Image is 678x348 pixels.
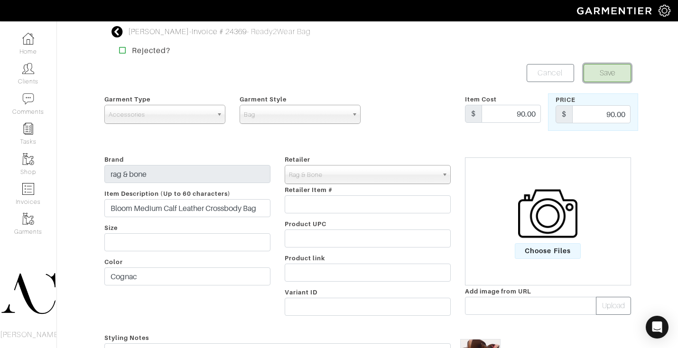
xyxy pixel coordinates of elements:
[285,220,327,228] span: Product UPC
[285,289,318,296] span: Variant ID
[244,105,348,124] span: Bag
[465,105,482,123] div: $
[22,33,34,45] img: dashboard-icon-dbcd8f5a0b271acd01030246c82b418ddd0df26cd7fceb0bd07c9910d44c42f6.png
[22,93,34,105] img: comment-icon-a0a6a9ef722e966f86d9cbdc48e553b5cf19dbc54f86b18d962a5391bc8f6eb6.png
[128,26,311,37] div: - - Ready2Wear Bag
[22,213,34,225] img: garments-icon-b7da505a4dc4fd61783c78ac3ca0ef83fa9d6f193b1c9dc38574b1d14d53ca28.png
[659,5,670,17] img: gear-icon-white-bd11855cb880d31180b6d7d6211b90ccbf57a29d726f0c71d8c61bd08dd39cc2.png
[22,123,34,135] img: reminder-icon-8004d30b9f0a5d33ae49ab947aed9ed385cf756f9e5892f1edd6e32f2345188e.png
[22,63,34,74] img: clients-icon-6bae9207a08558b7cb47a8932f037763ab4055f8c8b6bfacd5dc20c3e0201464.png
[465,96,497,103] span: Item Cost
[104,258,123,266] span: Color
[572,2,659,19] img: garmentier-logo-header-white-b43fb05a5012e4ada735d5af1a66efaba907eab6374d6393d1fbf88cb4ef424d.png
[646,316,669,339] div: Open Intercom Messenger
[104,96,151,103] span: Garment Type
[515,243,581,259] span: Choose Files
[285,255,325,262] span: Product link
[109,105,213,124] span: Accessories
[22,183,34,195] img: orders-icon-0abe47150d42831381b5fb84f609e132dff9fe21cb692f30cb5eec754e2cba89.png
[132,46,170,55] strong: Rejected?
[192,27,247,36] a: Invoice # 24369
[556,96,576,103] span: Price
[128,27,190,36] a: [PERSON_NAME]
[285,186,333,193] span: Retailer Item #
[556,105,573,123] div: $
[596,297,631,315] button: Upload
[104,156,124,163] span: Brand
[240,96,287,103] span: Garment Style
[285,156,310,163] span: Retailer
[104,190,231,197] span: Item Description (Up to 60 characters)
[584,64,631,82] button: Save
[518,184,577,243] img: camera-icon-fc4d3dba96d4bd47ec8a31cd2c90eca330c9151d3c012df1ec2579f4b5ff7bac.png
[527,64,574,82] a: Cancel
[104,331,149,345] span: Styling Notes
[22,153,34,165] img: garments-icon-b7da505a4dc4fd61783c78ac3ca0ef83fa9d6f193b1c9dc38574b1d14d53ca28.png
[289,165,438,184] span: Rag & Bone
[465,288,532,295] span: Add image from URL
[104,224,118,231] span: Size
